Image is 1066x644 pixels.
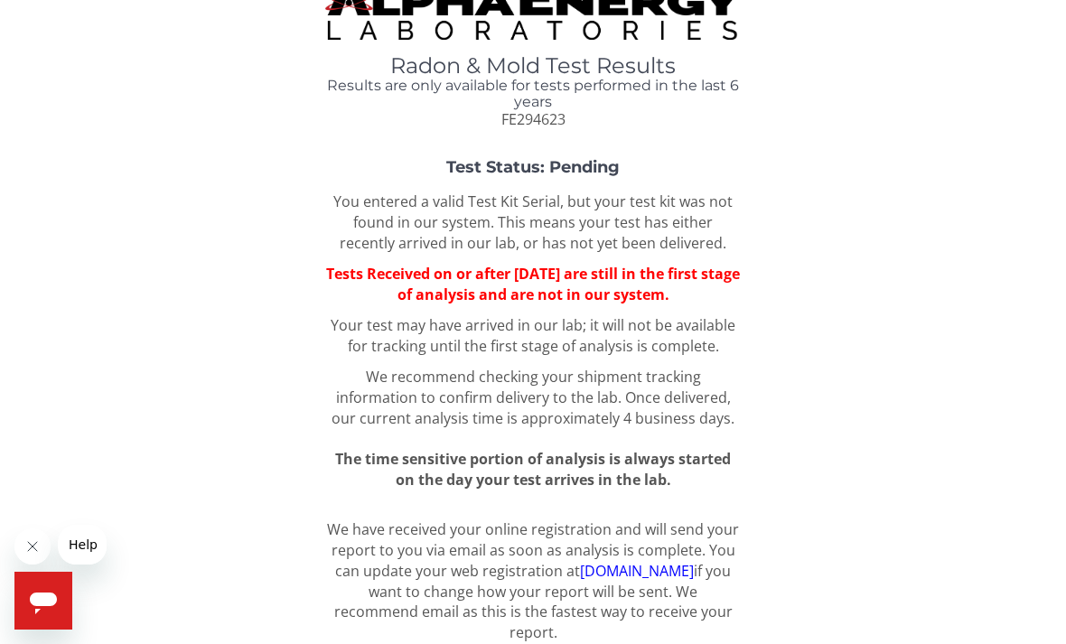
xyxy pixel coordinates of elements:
span: Once delivered, our current analysis time is approximately 4 business days. [332,387,734,428]
p: You entered a valid Test Kit Serial, but your test kit was not found in our system. This means yo... [325,191,741,254]
span: We recommend checking your shipment tracking information to confirm delivery to the lab. [336,367,701,407]
p: We have received your online registration and will send your report to you via email as soon as a... [325,519,741,643]
span: FE294623 [501,109,566,129]
h1: Radon & Mold Test Results [325,54,741,78]
iframe: Button to launch messaging window [14,572,72,630]
iframe: Close message [14,528,51,565]
a: [DOMAIN_NAME] [580,561,694,581]
strong: Test Status: Pending [446,157,620,177]
span: Tests Received on or after [DATE] are still in the first stage of analysis and are not in our sys... [326,264,740,304]
span: The time sensitive portion of analysis is always started on the day your test arrives in the lab. [335,449,731,490]
h4: Results are only available for tests performed in the last 6 years [325,78,741,109]
iframe: Message from company [58,525,107,565]
p: Your test may have arrived in our lab; it will not be available for tracking until the first stag... [325,315,741,357]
